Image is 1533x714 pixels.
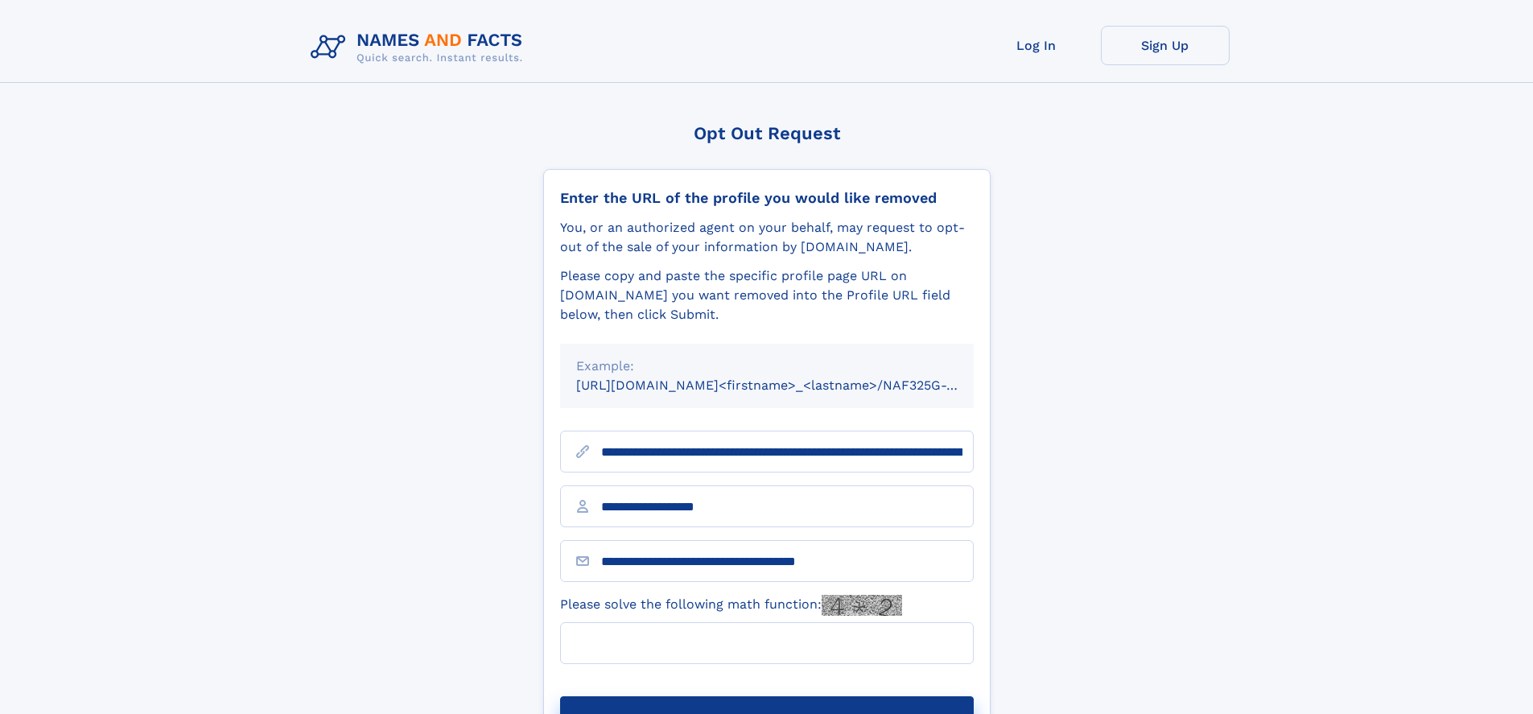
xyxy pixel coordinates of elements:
[560,266,974,324] div: Please copy and paste the specific profile page URL on [DOMAIN_NAME] you want removed into the Pr...
[560,595,902,616] label: Please solve the following math function:
[576,378,1004,393] small: [URL][DOMAIN_NAME]<firstname>_<lastname>/NAF325G-xxxxxxxx
[560,218,974,257] div: You, or an authorized agent on your behalf, may request to opt-out of the sale of your informatio...
[576,357,958,376] div: Example:
[560,189,974,207] div: Enter the URL of the profile you would like removed
[972,26,1101,65] a: Log In
[543,123,991,143] div: Opt Out Request
[304,26,536,69] img: Logo Names and Facts
[1101,26,1230,65] a: Sign Up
